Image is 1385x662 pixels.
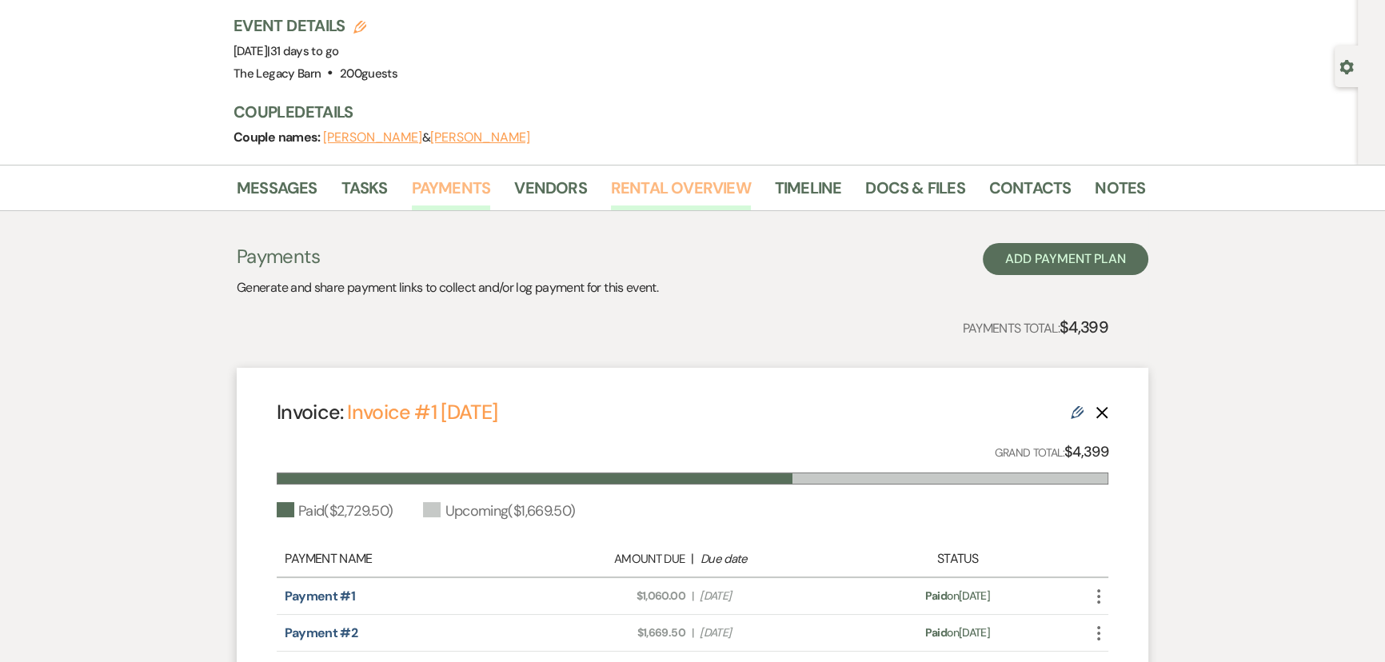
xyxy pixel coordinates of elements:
a: Docs & Files [865,175,964,210]
div: Payment Name [285,549,529,568]
a: Payment #2 [285,624,357,641]
a: Notes [1095,175,1145,210]
h3: Couple Details [233,101,1129,123]
a: Timeline [775,175,842,210]
button: Add Payment Plan [983,243,1148,275]
a: Vendors [514,175,586,210]
a: Invoice #1 [DATE] [347,399,497,425]
a: Payment #1 [285,588,355,604]
strong: $4,399 [1064,442,1108,461]
div: Status [856,549,1060,568]
div: on [DATE] [856,624,1060,641]
div: on [DATE] [856,588,1060,604]
h3: Payments [237,243,658,270]
a: Tasks [341,175,388,210]
span: $1,060.00 [538,588,685,604]
span: [DATE] [700,588,847,604]
button: [PERSON_NAME] [323,131,422,144]
span: | [692,588,693,604]
h3: Event Details [233,14,397,37]
span: The Legacy Barn [233,66,321,82]
span: [DATE] [700,624,847,641]
span: Paid [925,588,947,603]
span: 31 days to go [270,43,339,59]
span: [DATE] [233,43,338,59]
p: Generate and share payment links to collect and/or log payment for this event. [237,277,658,298]
div: Upcoming ( $1,669.50 ) [423,500,575,522]
span: | [267,43,338,59]
button: [PERSON_NAME] [430,131,529,144]
h4: Invoice: [277,398,497,426]
span: | [692,624,693,641]
span: & [323,130,529,146]
span: Paid [925,625,947,640]
p: Payments Total: [962,314,1108,340]
a: Contacts [989,175,1072,210]
div: | [529,549,856,568]
span: $1,669.50 [538,624,685,641]
a: Rental Overview [611,175,751,210]
span: 200 guests [340,66,397,82]
p: Grand Total: [995,441,1109,464]
strong: $4,399 [1060,317,1108,337]
button: Open lead details [1339,58,1354,74]
div: Amount Due [537,550,685,568]
a: Payments [412,175,491,210]
div: Due date [700,550,848,568]
span: Couple names: [233,129,323,146]
div: Paid ( $2,729.50 ) [277,500,393,522]
a: Messages [237,175,317,210]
